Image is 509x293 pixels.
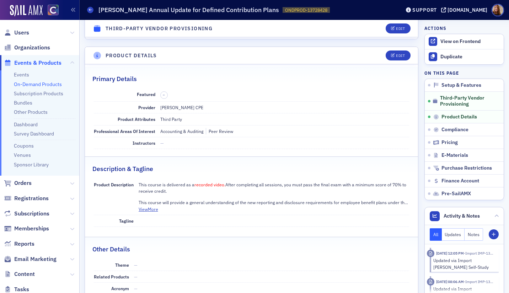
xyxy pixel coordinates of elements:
[92,74,137,84] h2: Primary Details
[427,278,434,286] div: Imported Activity
[285,7,327,13] span: ONDPROD-13728428
[14,100,32,106] a: Bundles
[14,240,34,248] span: Reports
[441,178,479,184] span: Finance Account
[441,7,490,12] button: [DOMAIN_NAME]
[115,262,129,268] span: Theme
[194,182,225,187] span: recorded video.
[441,127,468,133] span: Compliance
[441,191,471,197] span: Pre-SailAMX
[4,270,35,278] a: Content
[94,128,155,134] span: Professional Areas Of Interest
[48,5,59,16] img: SailAMX
[4,195,49,202] a: Registrations
[134,262,138,268] span: —
[4,179,32,187] a: Orders
[14,210,49,218] span: Subscriptions
[440,95,494,107] span: Third-Party Vendor Provisioning
[430,228,442,241] button: All
[442,228,465,241] button: Updates
[94,274,129,279] span: Related Products
[14,90,63,97] a: Subscription Products
[427,250,434,257] div: Imported Activity
[448,7,487,13] div: [DOMAIN_NAME]
[139,199,409,206] p: This course will provide a general understanding of the new reporting and disclosure requirements...
[4,59,61,67] a: Events & Products
[14,179,32,187] span: Orders
[396,27,405,31] div: Edit
[133,140,155,146] span: Instructors
[14,109,48,115] a: Other Products
[4,225,49,233] a: Memberships
[14,143,34,149] a: Coupons
[396,54,405,58] div: Edit
[94,182,134,187] span: Product Description
[111,286,129,291] span: Acronym
[14,59,61,67] span: Events & Products
[92,164,153,174] h2: Description & Tagline
[14,225,49,233] span: Memberships
[134,274,138,279] span: —
[14,255,57,263] span: Email Marketing
[433,257,494,270] div: Updated via Import [PERSON_NAME] Self-Study
[118,116,155,122] span: Product Attributes
[14,270,35,278] span: Content
[138,105,155,110] span: Provider
[92,245,130,254] h2: Other Details
[160,140,164,146] span: —
[465,228,483,241] button: Notes
[424,25,446,31] h4: Actions
[440,38,500,45] div: View on Frontend
[436,251,464,256] time: 4/30/2025 12:05 PM
[441,139,458,146] span: Pricing
[440,54,500,60] div: Duplicate
[98,6,279,14] h1: [PERSON_NAME] Annual Update for Defined Contribution Plans
[436,279,464,284] time: 4/30/2025 08:06 AM
[425,49,504,64] button: Duplicate
[160,128,203,134] div: Accounting & Auditing
[412,7,437,13] div: Support
[10,5,43,16] img: SailAMX
[119,218,134,224] span: Tagline
[14,44,50,52] span: Organizations
[441,165,492,171] span: Purchase Restrictions
[137,91,155,97] span: Featured
[14,121,38,128] a: Dashboard
[43,5,59,17] a: View Homepage
[425,34,504,49] a: View on Frontend
[4,255,57,263] a: Email Marketing
[386,50,410,60] button: Edit
[444,212,480,220] span: Activity & Notes
[14,29,29,37] span: Users
[14,161,49,168] a: Sponsor Library
[441,114,477,120] span: Product Details
[160,105,203,110] span: [PERSON_NAME] CPE
[134,286,138,291] span: —
[14,195,49,202] span: Registrations
[106,25,213,32] h4: Third-Party Vendor Provisioning
[464,279,503,284] span: Import IMP-13727361
[14,152,31,158] a: Venues
[4,29,29,37] a: Users
[160,116,182,122] div: Third Party
[14,130,54,137] a: Survey Dashboard
[14,81,62,87] a: On-Demand Products
[139,206,158,212] button: ViewMore
[163,92,165,97] span: –
[14,71,29,78] a: Events
[441,152,468,159] span: E-Materials
[4,210,49,218] a: Subscriptions
[106,52,157,59] h4: Product Details
[492,4,504,16] span: Profile
[206,128,233,134] div: Peer Review
[4,44,50,52] a: Organizations
[386,23,410,33] button: Edit
[4,240,34,248] a: Reports
[139,181,409,195] p: This course is delivered as a After completing all sessions, you must pass the final exam with a ...
[441,82,481,89] span: Setup & Features
[464,251,503,256] span: Import IMP-13727361
[424,70,504,76] h4: On this page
